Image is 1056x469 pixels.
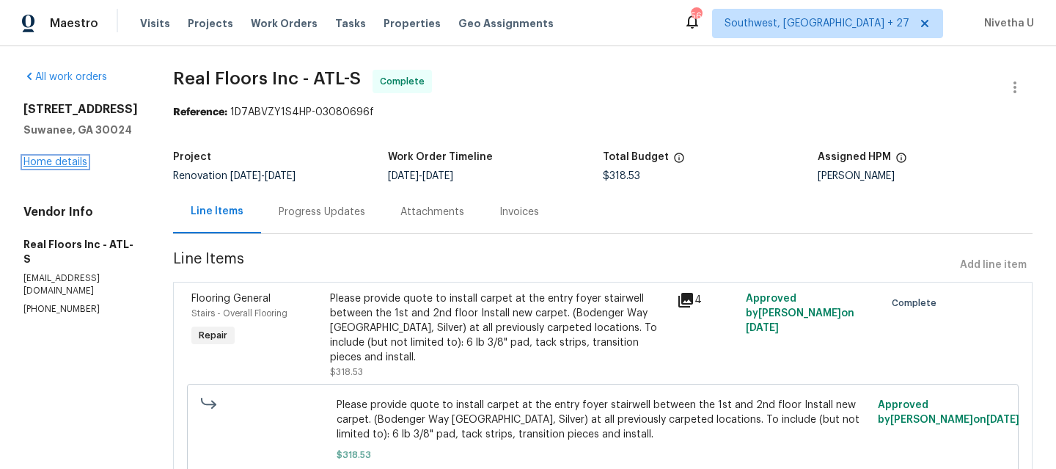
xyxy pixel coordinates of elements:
div: Please provide quote to install carpet at the entry foyer stairwell between the 1st and 2nd floor... [330,291,668,365]
a: All work orders [23,72,107,82]
span: Real Floors Inc - ATL-S [173,70,361,87]
span: [DATE] [986,415,1019,425]
span: Visits [140,16,170,31]
span: - [388,171,453,181]
span: Line Items [173,252,954,279]
span: [DATE] [388,171,419,181]
span: Maestro [50,16,98,31]
span: [DATE] [265,171,296,181]
p: [EMAIL_ADDRESS][DOMAIN_NAME] [23,272,138,297]
h5: Suwanee, GA 30024 [23,123,138,137]
h5: Total Budget [603,152,669,162]
span: Nivetha U [978,16,1034,31]
p: [PHONE_NUMBER] [23,303,138,316]
div: 1D7ABVZY1S4HP-03080696f [173,105,1033,120]
span: The total cost of line items that have been proposed by Opendoor. This sum includes line items th... [673,152,685,171]
span: Tasks [335,18,366,29]
a: Home details [23,157,87,167]
span: $318.53 [337,448,870,462]
h2: [STREET_ADDRESS] [23,102,138,117]
span: Repair [193,328,233,343]
h5: Work Order Timeline [388,152,493,162]
div: 568 [691,9,701,23]
h5: Project [173,152,211,162]
div: Invoices [499,205,539,219]
div: Attachments [400,205,464,219]
span: Projects [188,16,233,31]
span: - [230,171,296,181]
span: Approved by [PERSON_NAME] on [746,294,854,333]
span: Geo Assignments [458,16,554,31]
span: [DATE] [422,171,453,181]
div: Line Items [191,204,243,219]
div: [PERSON_NAME] [818,171,1033,181]
h5: Assigned HPM [818,152,891,162]
span: $318.53 [603,171,640,181]
span: Work Orders [251,16,318,31]
span: Approved by [PERSON_NAME] on [878,400,1019,425]
h5: Real Floors Inc - ATL-S [23,237,138,266]
span: Southwest, [GEOGRAPHIC_DATA] + 27 [725,16,909,31]
span: The hpm assigned to this work order. [895,152,907,171]
span: Please provide quote to install carpet at the entry foyer stairwell between the 1st and 2nd floor... [337,398,870,442]
span: Stairs - Overall Flooring [191,309,287,318]
div: 4 [677,291,737,309]
span: [DATE] [746,323,779,333]
span: Complete [380,74,430,89]
span: Properties [384,16,441,31]
b: Reference: [173,107,227,117]
div: Progress Updates [279,205,365,219]
span: Complete [892,296,942,310]
span: Flooring General [191,294,271,304]
span: $318.53 [330,368,363,377]
span: [DATE] [230,171,261,181]
h4: Vendor Info [23,205,138,219]
span: Renovation [173,171,296,181]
